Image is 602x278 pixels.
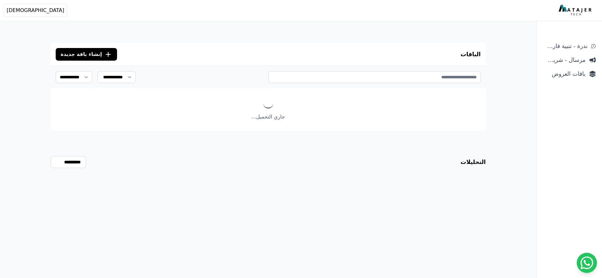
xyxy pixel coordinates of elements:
a: باقات العروض [540,68,598,80]
button: إنشاء باقة جديدة [56,48,117,61]
h3: الباقات [461,50,481,59]
h3: التحليلات [461,158,486,166]
span: باقات العروض [543,69,586,78]
span: [DEMOGRAPHIC_DATA] [7,7,64,14]
a: ندرة - تنبية قارب علي النفاذ [540,40,598,52]
p: جاري التحميل... [51,113,486,121]
button: [DEMOGRAPHIC_DATA] [4,4,67,17]
span: ندرة - تنبية قارب علي النفاذ [543,42,587,51]
span: مرسال - شريط دعاية [543,56,586,64]
img: MatajerTech Logo [559,5,593,16]
a: مرسال - شريط دعاية [540,54,598,66]
span: إنشاء باقة جديدة [61,51,102,58]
